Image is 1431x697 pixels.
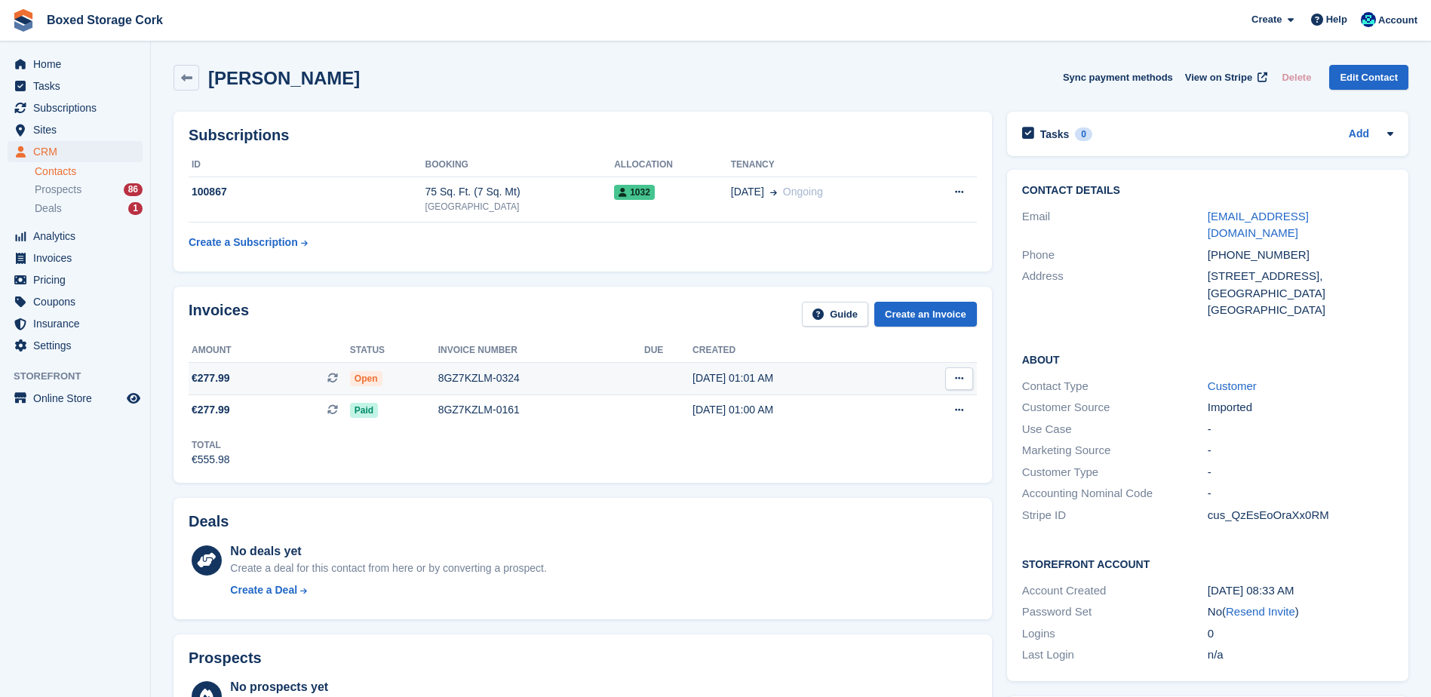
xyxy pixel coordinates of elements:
[1208,464,1393,481] div: -
[802,302,868,327] a: Guide
[438,339,644,363] th: Invoice number
[425,184,615,200] div: 75 Sq. Ft. (7 Sq. Mt)
[189,127,977,144] h2: Subscriptions
[1208,302,1393,319] div: [GEOGRAPHIC_DATA]
[1222,605,1299,618] span: ( )
[33,291,124,312] span: Coupons
[192,370,230,386] span: €277.99
[1361,12,1376,27] img: Vincent
[1022,442,1208,459] div: Marketing Source
[8,75,143,97] a: menu
[1208,399,1393,416] div: Imported
[1040,127,1070,141] h2: Tasks
[189,513,229,530] h2: Deals
[8,54,143,75] a: menu
[14,369,150,384] span: Storefront
[1208,285,1393,302] div: [GEOGRAPHIC_DATA]
[731,184,764,200] span: [DATE]
[614,153,731,177] th: Allocation
[874,302,977,327] a: Create an Invoice
[1022,464,1208,481] div: Customer Type
[189,184,425,200] div: 100867
[35,201,143,216] a: Deals 1
[1208,603,1393,621] div: No
[33,54,124,75] span: Home
[8,226,143,247] a: menu
[1022,507,1208,524] div: Stripe ID
[8,388,143,409] a: menu
[425,153,615,177] th: Booking
[1022,485,1208,502] div: Accounting Nominal Code
[192,438,230,452] div: Total
[1251,12,1282,27] span: Create
[425,200,615,213] div: [GEOGRAPHIC_DATA]
[1179,65,1270,90] a: View on Stripe
[731,153,914,177] th: Tenancy
[33,141,124,162] span: CRM
[644,339,692,363] th: Due
[1022,582,1208,600] div: Account Created
[1208,625,1393,643] div: 0
[1208,485,1393,502] div: -
[208,68,360,88] h2: [PERSON_NAME]
[1022,625,1208,643] div: Logins
[41,8,169,32] a: Boxed Storage Cork
[1022,378,1208,395] div: Contact Type
[124,389,143,407] a: Preview store
[192,452,230,468] div: €555.98
[8,269,143,290] a: menu
[8,335,143,356] a: menu
[189,235,298,250] div: Create a Subscription
[230,560,546,576] div: Create a deal for this contact from here or by converting a prospect.
[12,9,35,32] img: stora-icon-8386f47178a22dfd0bd8f6a31ec36ba5ce8667c1dd55bd0f319d3a0aa187defe.svg
[1208,268,1393,285] div: [STREET_ADDRESS],
[8,119,143,140] a: menu
[1022,646,1208,664] div: Last Login
[350,403,378,418] span: Paid
[1349,126,1369,143] a: Add
[33,226,124,247] span: Analytics
[35,183,81,197] span: Prospects
[1022,185,1393,197] h2: Contact Details
[35,164,143,179] a: Contacts
[33,119,124,140] span: Sites
[8,291,143,312] a: menu
[1022,556,1393,571] h2: Storefront Account
[350,339,438,363] th: Status
[783,186,823,198] span: Ongoing
[692,339,897,363] th: Created
[8,313,143,334] a: menu
[692,370,897,386] div: [DATE] 01:01 AM
[1022,399,1208,416] div: Customer Source
[1378,13,1417,28] span: Account
[189,339,350,363] th: Amount
[35,201,62,216] span: Deals
[192,402,230,418] span: €277.99
[33,335,124,356] span: Settings
[1208,210,1309,240] a: [EMAIL_ADDRESS][DOMAIN_NAME]
[1208,582,1393,600] div: [DATE] 08:33 AM
[1063,65,1173,90] button: Sync payment methods
[33,97,124,118] span: Subscriptions
[230,678,553,696] div: No prospects yet
[1208,421,1393,438] div: -
[8,97,143,118] a: menu
[614,185,655,200] span: 1032
[35,182,143,198] a: Prospects 86
[33,388,124,409] span: Online Store
[230,582,297,598] div: Create a Deal
[1075,127,1092,141] div: 0
[189,229,308,256] a: Create a Subscription
[438,370,644,386] div: 8GZ7KZLM-0324
[230,582,546,598] a: Create a Deal
[8,247,143,269] a: menu
[1208,379,1257,392] a: Customer
[8,141,143,162] a: menu
[189,153,425,177] th: ID
[33,313,124,334] span: Insurance
[128,202,143,215] div: 1
[1226,605,1295,618] a: Resend Invite
[1022,208,1208,242] div: Email
[33,269,124,290] span: Pricing
[124,183,143,196] div: 86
